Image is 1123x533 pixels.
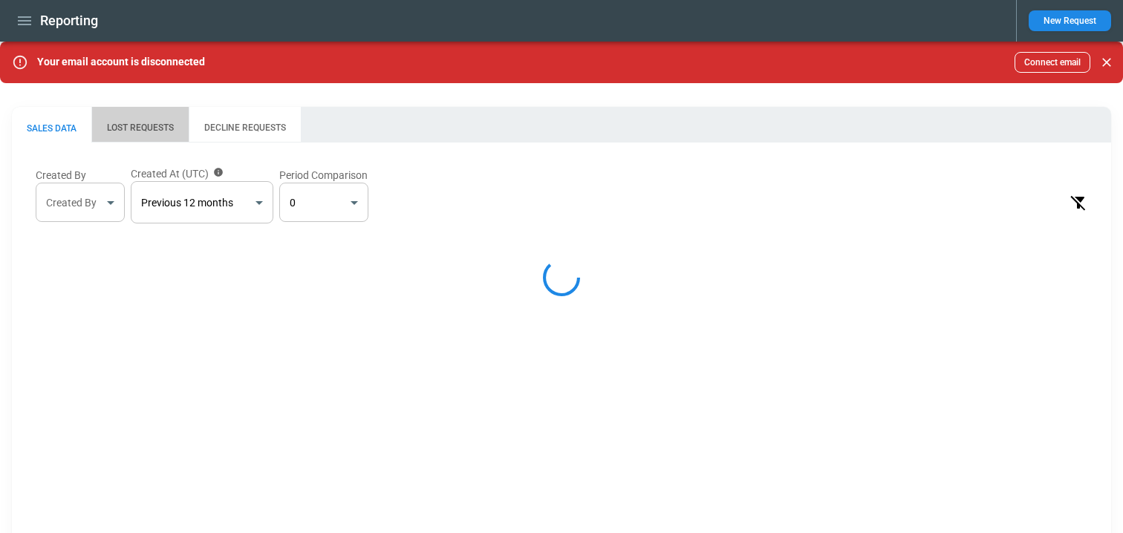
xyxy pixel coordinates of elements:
[1070,194,1087,212] svg: Clear Filters
[189,107,301,143] button: DECLINE REQUESTS
[1029,10,1111,31] button: New Request
[1015,52,1090,73] button: Connect email
[279,168,368,183] label: Period Comparison
[131,166,273,181] label: Created At (UTC)
[46,195,101,210] div: Created By
[37,56,205,68] p: Your email account is disconnected
[12,107,91,143] button: SALES DATA
[91,107,189,143] button: LOST REQUESTS
[279,183,368,222] div: 0
[1096,46,1117,79] div: dismiss
[40,12,98,30] h1: Reporting
[134,192,250,214] div: Full previous 12 calendar months
[36,168,125,183] label: Created By
[213,167,224,177] svg: Data includes activity through 08/19/25 (end of day UTC)
[1096,52,1117,73] button: Close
